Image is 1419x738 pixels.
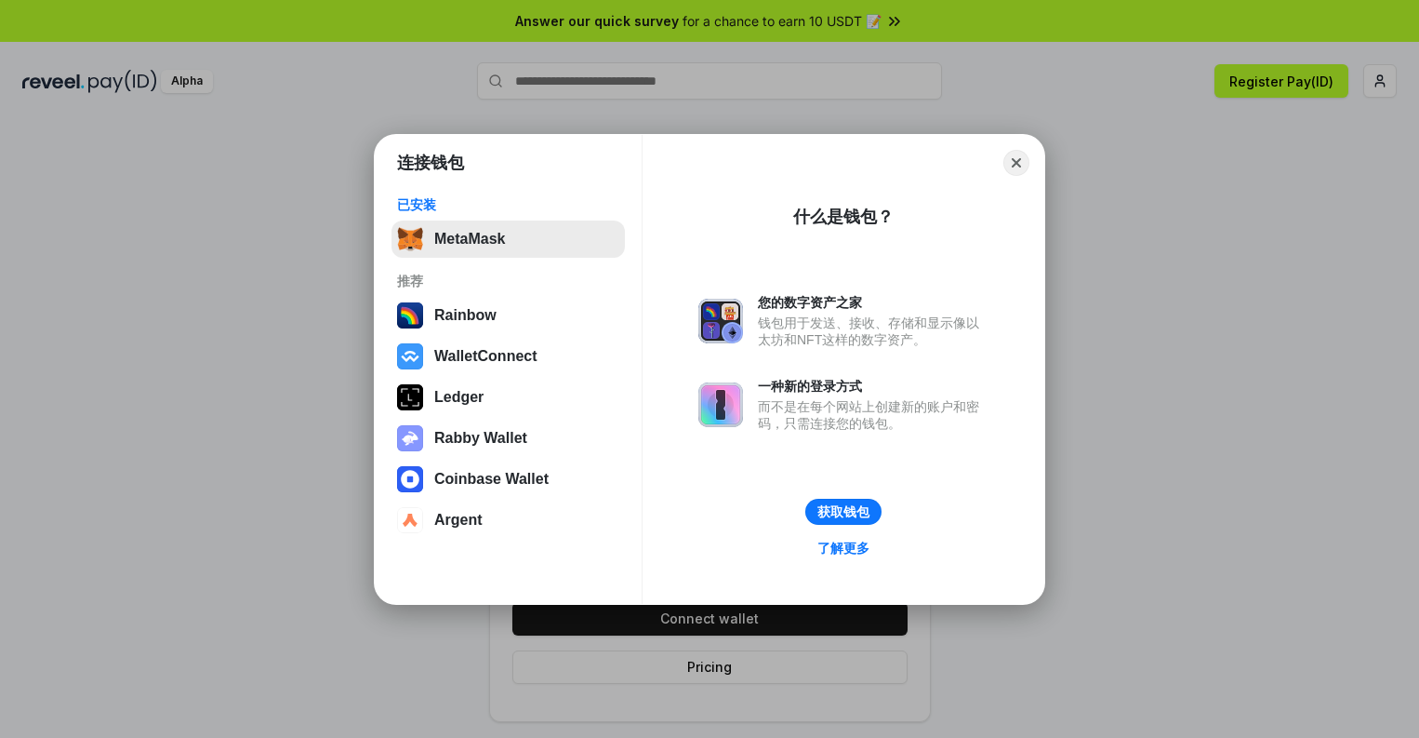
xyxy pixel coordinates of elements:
img: svg+xml,%3Csvg%20xmlns%3D%22http%3A%2F%2Fwww.w3.org%2F2000%2Fsvg%22%20fill%3D%22none%22%20viewBox... [698,382,743,427]
img: svg+xml,%3Csvg%20width%3D%2228%22%20height%3D%2228%22%20viewBox%3D%220%200%2028%2028%22%20fill%3D... [397,343,423,369]
div: 什么是钱包？ [793,206,894,228]
div: 获取钱包 [817,503,869,520]
button: 获取钱包 [805,499,882,525]
div: 您的数字资产之家 [758,294,988,311]
img: svg+xml,%3Csvg%20xmlns%3D%22http%3A%2F%2Fwww.w3.org%2F2000%2Fsvg%22%20fill%3D%22none%22%20viewBox... [698,299,743,343]
img: svg+xml,%3Csvg%20xmlns%3D%22http%3A%2F%2Fwww.w3.org%2F2000%2Fsvg%22%20width%3D%2228%22%20height%3... [397,384,423,410]
button: WalletConnect [391,338,625,375]
div: 了解更多 [817,540,869,557]
button: Argent [391,502,625,539]
div: 钱包用于发送、接收、存储和显示像以太坊和NFT这样的数字资产。 [758,315,988,348]
img: svg+xml,%3Csvg%20fill%3D%22none%22%20height%3D%2233%22%20viewBox%3D%220%200%2035%2033%22%20width%... [397,226,423,252]
h1: 连接钱包 [397,152,464,174]
button: Coinbase Wallet [391,461,625,498]
div: Ledger [434,389,484,406]
button: MetaMask [391,221,625,258]
button: Close [1003,150,1029,176]
img: svg+xml,%3Csvg%20xmlns%3D%22http%3A%2F%2Fwww.w3.org%2F2000%2Fsvg%22%20fill%3D%22none%22%20viewBox... [397,425,423,451]
a: 了解更多 [806,536,881,560]
img: svg+xml,%3Csvg%20width%3D%2228%22%20height%3D%2228%22%20viewBox%3D%220%200%2028%2028%22%20fill%3D... [397,507,423,533]
div: 推荐 [397,273,619,289]
div: WalletConnect [434,348,537,365]
div: 一种新的登录方式 [758,378,988,395]
div: Argent [434,512,483,529]
div: 而不是在每个网站上创建新的账户和密码，只需连接您的钱包。 [758,398,988,432]
div: Rabby Wallet [434,430,527,447]
img: svg+xml,%3Csvg%20width%3D%2228%22%20height%3D%2228%22%20viewBox%3D%220%200%2028%2028%22%20fill%3D... [397,466,423,492]
button: Ledger [391,379,625,416]
button: Rabby Wallet [391,420,625,457]
button: Rainbow [391,297,625,334]
img: svg+xml,%3Csvg%20width%3D%22120%22%20height%3D%22120%22%20viewBox%3D%220%200%20120%20120%22%20fil... [397,302,423,329]
div: Rainbow [434,307,497,324]
div: Coinbase Wallet [434,471,549,488]
div: 已安装 [397,196,619,213]
div: MetaMask [434,231,505,248]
